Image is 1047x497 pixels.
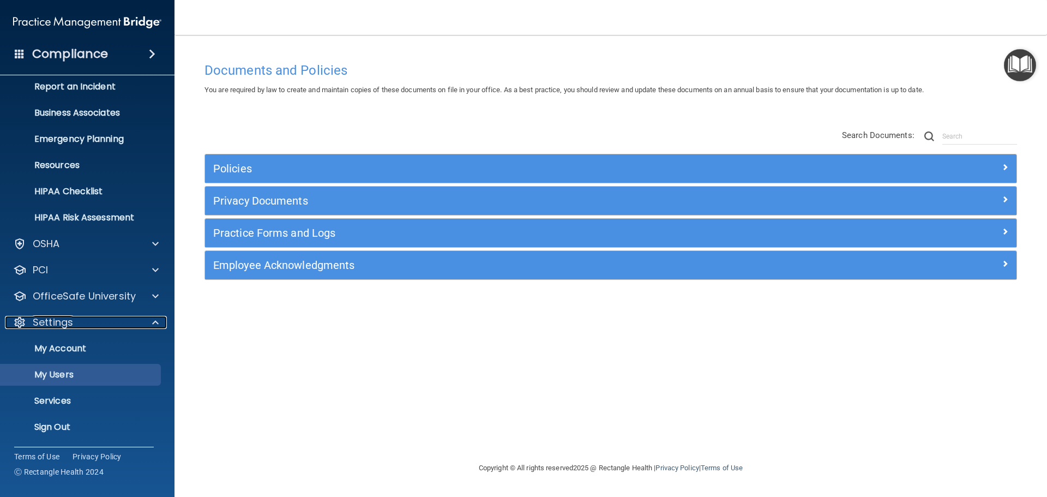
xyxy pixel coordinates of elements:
[13,316,159,329] a: Settings
[412,451,810,486] div: Copyright © All rights reserved 2025 @ Rectangle Health | |
[14,466,104,477] span: Ⓒ Rectangle Health 2024
[842,130,914,140] span: Search Documents:
[1004,49,1036,81] button: Open Resource Center
[924,131,934,141] img: ic-search.3b580494.png
[13,264,159,277] a: PCI
[7,369,156,380] p: My Users
[213,256,1008,274] a: Employee Acknowledgments
[213,192,1008,209] a: Privacy Documents
[213,160,1008,177] a: Policies
[213,163,805,175] h5: Policies
[213,224,1008,242] a: Practice Forms and Logs
[204,63,1017,77] h4: Documents and Policies
[7,422,156,433] p: Sign Out
[7,160,156,171] p: Resources
[7,107,156,118] p: Business Associates
[7,81,156,92] p: Report an Incident
[13,237,159,250] a: OSHA
[33,237,60,250] p: OSHA
[858,420,1034,463] iframe: Drift Widget Chat Controller
[213,227,805,239] h5: Practice Forms and Logs
[32,46,108,62] h4: Compliance
[7,343,156,354] p: My Account
[7,134,156,145] p: Emergency Planning
[14,451,59,462] a: Terms of Use
[13,11,161,33] img: PMB logo
[33,264,48,277] p: PCI
[7,212,156,223] p: HIPAA Risk Assessment
[942,128,1017,145] input: Search
[13,290,159,303] a: OfficeSafe University
[33,290,136,303] p: OfficeSafe University
[73,451,122,462] a: Privacy Policy
[213,259,805,271] h5: Employee Acknowledgments
[7,396,156,406] p: Services
[213,195,805,207] h5: Privacy Documents
[7,186,156,197] p: HIPAA Checklist
[204,86,924,94] span: You are required by law to create and maintain copies of these documents on file in your office. ...
[701,464,743,472] a: Terms of Use
[33,316,73,329] p: Settings
[655,464,699,472] a: Privacy Policy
